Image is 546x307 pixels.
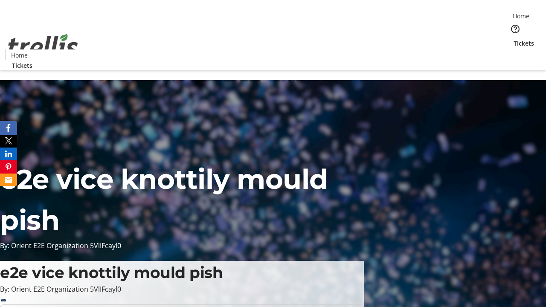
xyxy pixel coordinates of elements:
[507,39,541,48] a: Tickets
[507,48,524,65] button: Cart
[6,51,33,60] a: Home
[514,39,534,48] span: Tickets
[12,61,32,70] span: Tickets
[513,12,529,20] span: Home
[507,12,534,20] a: Home
[507,20,524,38] button: Help
[11,51,28,60] span: Home
[5,24,81,67] img: Orient E2E Organization 5VlIFcayl0's Logo
[5,61,39,70] a: Tickets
